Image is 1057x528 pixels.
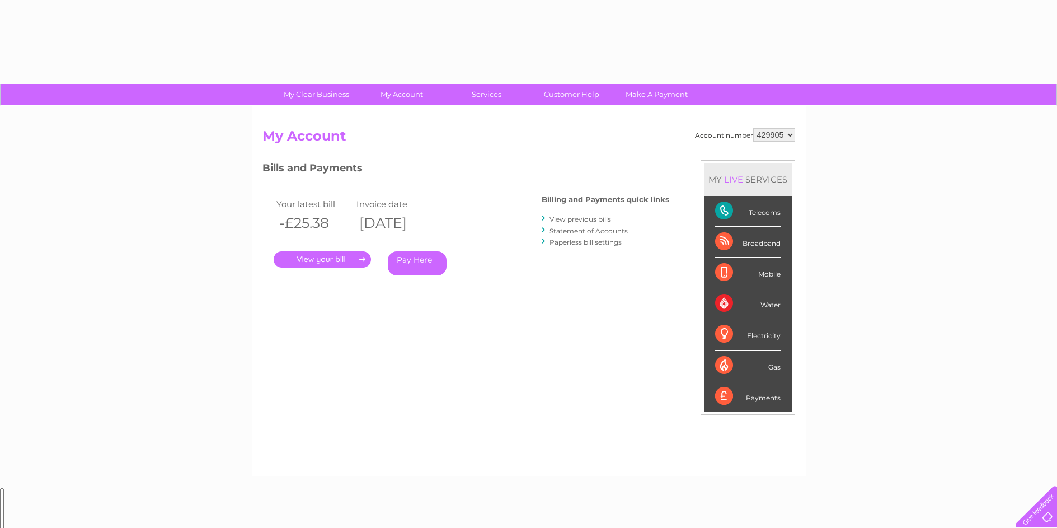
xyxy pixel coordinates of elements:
[274,251,371,268] a: .
[549,238,622,246] a: Paperless bill settings
[388,251,447,275] a: Pay Here
[525,84,618,105] a: Customer Help
[262,160,669,180] h3: Bills and Payments
[695,128,795,142] div: Account number
[274,197,354,212] td: Your latest bill
[715,351,781,381] div: Gas
[354,212,434,235] th: [DATE]
[262,128,795,149] h2: My Account
[549,215,611,223] a: View previous bills
[704,163,792,195] div: MY SERVICES
[542,195,669,204] h4: Billing and Payments quick links
[354,197,434,212] td: Invoice date
[715,258,781,288] div: Mobile
[549,227,628,235] a: Statement of Accounts
[715,319,781,350] div: Electricity
[610,84,703,105] a: Make A Payment
[355,84,448,105] a: My Account
[715,288,781,319] div: Water
[715,381,781,412] div: Payments
[715,227,781,258] div: Broadband
[715,196,781,227] div: Telecoms
[722,174,745,185] div: LIVE
[270,84,363,105] a: My Clear Business
[440,84,533,105] a: Services
[274,212,354,235] th: -£25.38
